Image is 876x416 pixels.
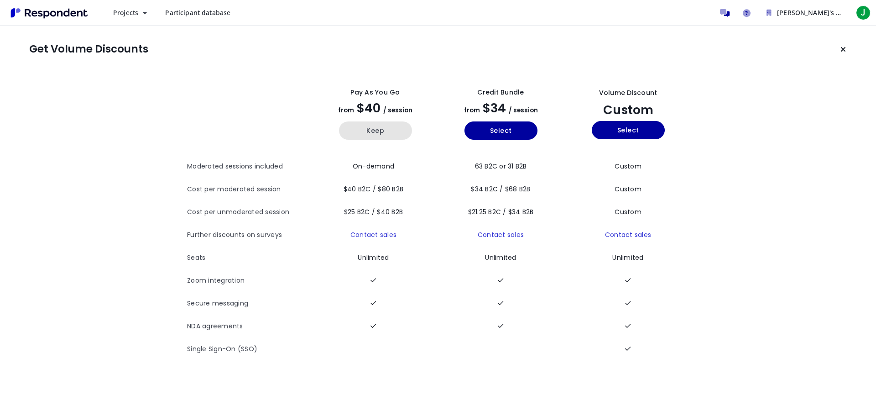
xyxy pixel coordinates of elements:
[603,101,653,118] span: Custom
[471,184,530,194] span: $34 B2C / $68 B2B
[187,155,313,178] th: Moderated sessions included
[834,40,852,58] button: Keep current plan
[344,207,403,216] span: $25 B2C / $40 B2B
[344,184,403,194] span: $40 B2C / $80 B2B
[615,207,641,216] span: Custom
[464,121,537,140] button: Select yearly basic plan
[350,230,396,239] a: Contact sales
[475,162,527,171] span: 63 B2C or 31 B2B
[478,230,524,239] a: Contact sales
[592,121,665,139] button: Select yearly custom_static plan
[187,338,313,361] th: Single Sign-On (SSO)
[165,8,230,17] span: Participant database
[483,100,506,116] span: $34
[187,178,313,201] th: Cost per moderated session
[350,88,400,97] div: Pay as you go
[383,106,412,115] span: / session
[158,5,238,21] a: Participant database
[357,100,381,116] span: $40
[29,43,148,56] h1: Get Volume Discounts
[737,4,756,22] a: Help and support
[605,230,651,239] a: Contact sales
[615,162,641,171] span: Custom
[615,184,641,194] span: Custom
[464,106,480,115] span: from
[856,5,871,20] span: J
[509,106,538,115] span: / session
[187,269,313,292] th: Zoom integration
[187,201,313,224] th: Cost per unmoderated session
[338,106,354,115] span: from
[612,253,643,262] span: Unlimited
[468,207,534,216] span: $21.25 B2C / $34 B2B
[485,253,516,262] span: Unlimited
[7,5,91,21] img: Respondent
[187,224,313,247] th: Further discounts on surveys
[477,88,524,97] div: Credit Bundle
[358,253,389,262] span: Unlimited
[715,4,734,22] a: Message participants
[106,5,154,21] button: Projects
[599,88,657,98] div: Volume Discount
[339,121,412,140] button: Keep current yearly payg plan
[113,8,138,17] span: Projects
[187,315,313,338] th: NDA agreements
[854,5,872,21] button: J
[353,162,394,171] span: On-demand
[187,247,313,269] th: Seats
[187,292,313,315] th: Secure messaging
[759,5,850,21] button: Jolita's Research Team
